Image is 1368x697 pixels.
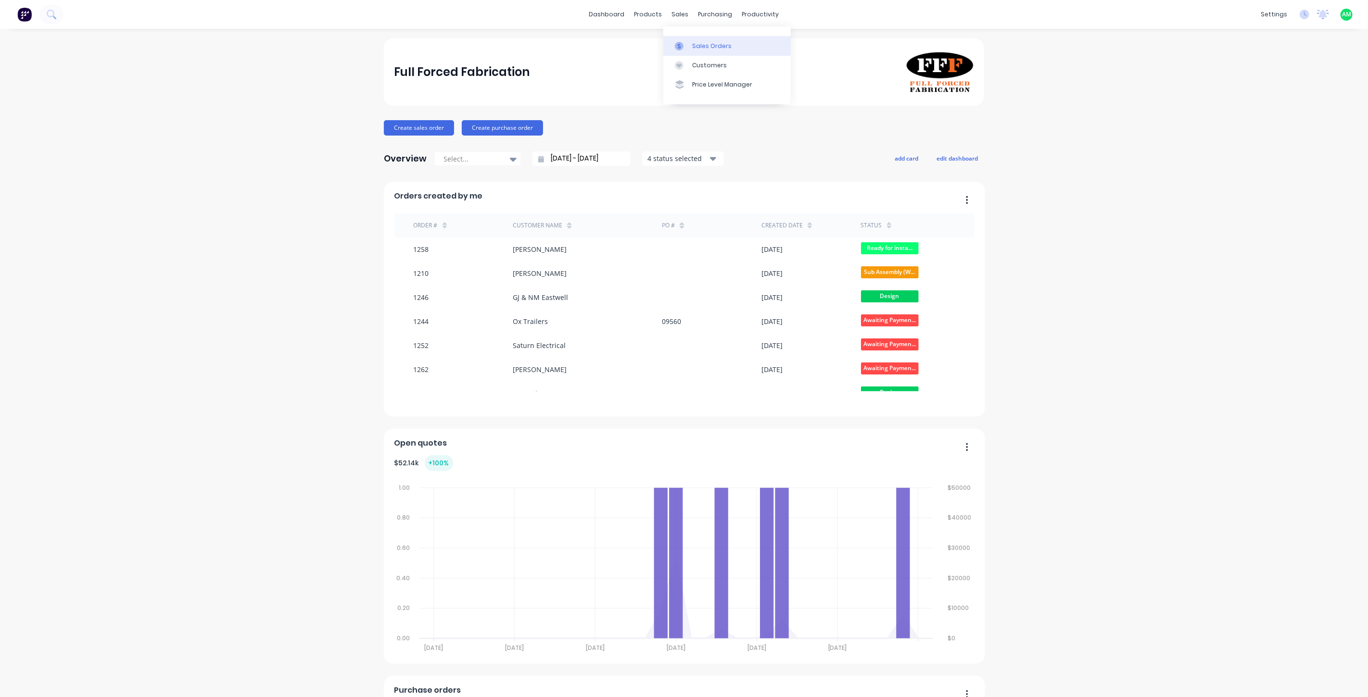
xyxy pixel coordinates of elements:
div: Customer Name [513,221,562,230]
div: GJ & NM Eastwell [513,292,568,302]
tspan: $20000 [948,574,971,582]
tspan: $10000 [948,604,969,612]
div: status [861,221,882,230]
tspan: [DATE] [667,644,685,652]
button: 4 status selected [642,151,724,166]
div: products [630,7,667,22]
a: dashboard [584,7,630,22]
span: AM [1342,10,1351,19]
div: PO # [662,221,675,230]
div: + 100 % [425,455,453,471]
a: Price Level Manager [663,75,791,94]
div: 1262 [414,364,429,374]
div: [DATE] [761,364,783,374]
span: Ready for insta... [861,242,919,254]
span: Sub Assembly (W... [861,266,919,278]
span: Awaiting Paymen... [861,314,919,326]
div: productivity [737,7,784,22]
span: Awaiting Paymen... [861,338,919,350]
div: [DATE] [761,316,783,326]
div: Overview [384,149,427,168]
tspan: $40000 [948,513,972,522]
span: Awaiting Paymen... [861,362,919,374]
tspan: 0.00 [396,634,409,642]
div: 1258 [414,244,429,254]
div: Sales Orders [692,42,732,50]
div: Saturn Electrical [513,340,566,350]
span: Orders created by me [394,190,483,202]
a: Sales Orders [663,36,791,55]
tspan: [DATE] [424,644,443,652]
div: settings [1256,7,1292,22]
tspan: [DATE] [505,644,524,652]
tspan: 0.60 [396,544,409,552]
span: Purchase orders [394,685,461,696]
div: Ox Trailers [513,316,548,326]
div: [DATE] [761,268,783,278]
tspan: [DATE] [586,644,605,652]
button: edit dashboard [930,152,984,164]
button: add card [888,152,925,164]
div: 09593 [662,388,681,398]
div: Full Forced Fabrication [394,62,530,82]
tspan: [DATE] [748,644,767,652]
div: 1210 [414,268,429,278]
tspan: $50000 [948,484,971,492]
tspan: 1.00 [398,484,409,492]
div: [PERSON_NAME] [513,244,567,254]
div: [DATE] [761,292,783,302]
div: [DATE] [761,340,783,350]
div: 1256 [414,388,429,398]
a: Customers [663,56,791,75]
div: 4 status selected [647,153,708,163]
div: 1244 [414,316,429,326]
tspan: 0.80 [396,513,409,522]
div: Created date [761,221,803,230]
tspan: [DATE] [829,644,848,652]
div: Order # [414,221,438,230]
img: Factory [17,7,32,22]
div: Customers [692,61,727,70]
div: Ox Trailers [513,388,548,398]
div: sales [667,7,694,22]
span: Design [861,386,919,398]
button: Create sales order [384,120,454,136]
tspan: 0.20 [397,604,409,612]
div: $ 52.14k [394,455,453,471]
tspan: 0.40 [396,574,409,582]
div: 09560 [662,316,681,326]
span: Open quotes [394,437,447,449]
div: Price Level Manager [692,80,752,89]
div: [PERSON_NAME] [513,268,567,278]
img: Full Forced Fabrication [906,51,974,93]
tspan: $30000 [948,544,971,552]
div: [DATE] [761,388,783,398]
span: Design [861,290,919,302]
div: [DATE] [761,244,783,254]
div: [PERSON_NAME] [513,364,567,374]
div: purchasing [694,7,737,22]
div: 1246 [414,292,429,302]
div: 1252 [414,340,429,350]
tspan: $0 [948,634,956,642]
button: Create purchase order [462,120,543,136]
